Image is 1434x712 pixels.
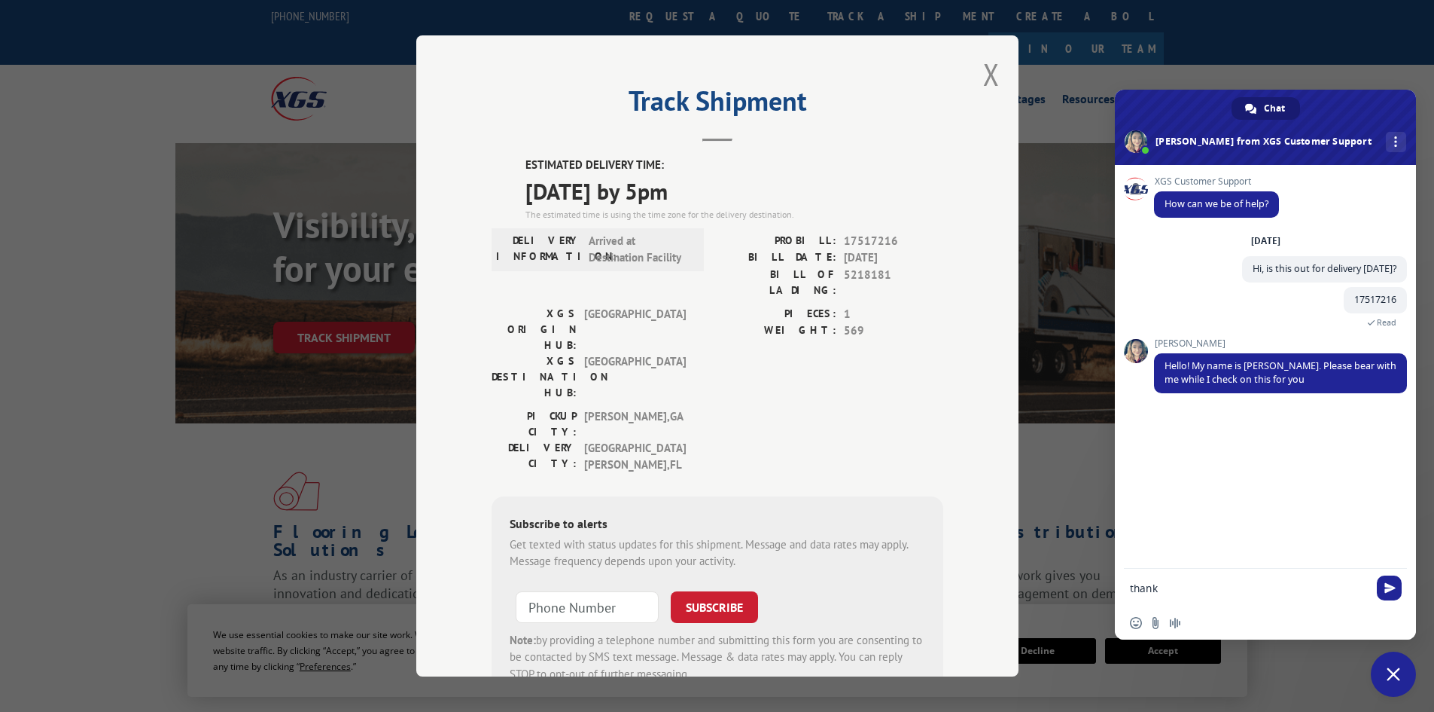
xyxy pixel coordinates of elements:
[844,249,943,267] span: [DATE]
[1253,262,1396,275] span: Hi, is this out for delivery [DATE]?
[589,233,690,267] span: Arrived at Destination Facility
[717,322,836,340] label: WEIGHT:
[584,306,686,353] span: [GEOGRAPHIC_DATA]
[1130,582,1368,595] textarea: Compose your message...
[492,353,577,401] label: XGS DESTINATION HUB:
[516,591,659,623] input: Phone Number
[717,233,836,250] label: PROBILL:
[1154,176,1279,187] span: XGS Customer Support
[584,353,686,401] span: [GEOGRAPHIC_DATA]
[510,515,925,536] div: Subscribe to alerts
[1377,576,1402,600] span: Send
[492,90,943,119] h2: Track Shipment
[1377,317,1396,328] span: Read
[1232,97,1300,120] div: Chat
[1386,132,1406,152] div: More channels
[492,306,577,353] label: XGS ORIGIN HUB:
[1169,617,1181,629] span: Audio message
[525,208,943,222] div: The estimated time is using the time zone for the delivery destination.
[492,440,577,474] label: DELIVERY CITY:
[492,408,577,440] label: PICKUP CITY:
[510,632,925,683] div: by providing a telephone number and submitting this form you are consenting to be contacted by SM...
[510,536,925,570] div: Get texted with status updates for this shipment. Message and data rates may apply. Message frequ...
[1354,293,1396,306] span: 17517216
[1264,97,1285,120] span: Chat
[1149,617,1162,629] span: Send a file
[496,233,581,267] label: DELIVERY INFORMATION:
[717,249,836,267] label: BILL DATE:
[584,408,686,440] span: [PERSON_NAME] , GA
[525,174,943,208] span: [DATE] by 5pm
[983,54,1000,94] button: Close modal
[844,322,943,340] span: 569
[584,440,686,474] span: [GEOGRAPHIC_DATA][PERSON_NAME] , FL
[525,157,943,174] label: ESTIMATED DELIVERY TIME:
[1251,237,1280,246] div: [DATE]
[717,267,836,298] label: BILL OF LADING:
[671,591,758,623] button: SUBSCRIBE
[1371,652,1416,697] div: Close chat
[844,267,943,298] span: 5218181
[844,233,943,250] span: 17517216
[510,633,536,647] strong: Note:
[1154,338,1407,349] span: [PERSON_NAME]
[717,306,836,323] label: PIECES:
[844,306,943,323] span: 1
[1130,617,1142,629] span: Insert an emoji
[1165,197,1268,210] span: How can we be of help?
[1165,359,1396,386] span: Hello! My name is [PERSON_NAME]. Please bear with me while I check on this for you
